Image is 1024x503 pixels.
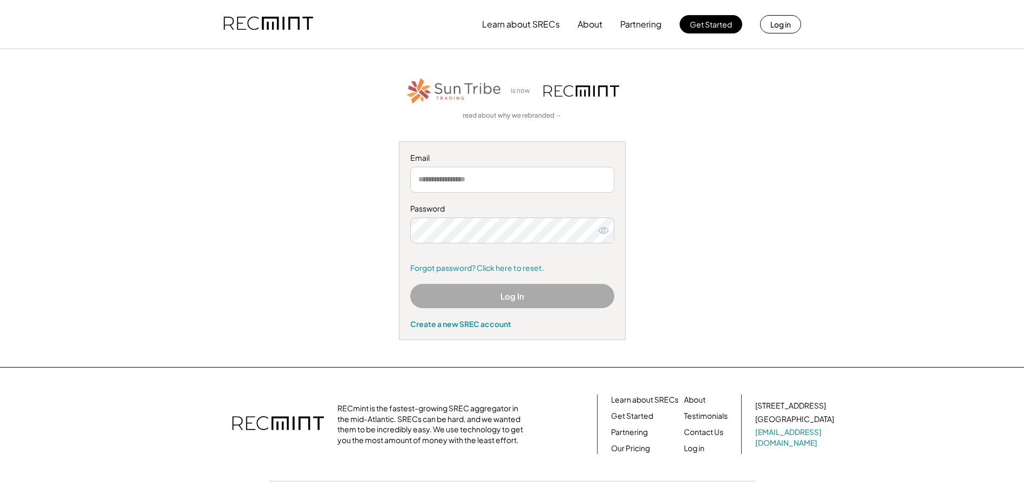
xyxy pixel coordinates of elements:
div: [GEOGRAPHIC_DATA] [755,414,834,425]
div: Password [410,203,614,214]
button: Log in [760,15,801,33]
img: recmint-logotype%403x.png [232,405,324,443]
a: Our Pricing [611,443,650,454]
a: read about why we rebranded → [463,111,562,120]
a: About [684,395,706,405]
img: STT_Horizontal_Logo%2B-%2BColor.png [405,76,503,106]
a: Partnering [611,427,648,438]
button: Partnering [620,13,662,35]
a: Forgot password? Click here to reset. [410,263,614,274]
div: Email [410,153,614,164]
a: [EMAIL_ADDRESS][DOMAIN_NAME] [755,427,836,448]
div: Create a new SREC account [410,319,614,329]
a: Testimonials [684,411,728,422]
button: Learn about SRECs [482,13,560,35]
a: Log in [684,443,704,454]
img: recmint-logotype%403x.png [544,85,619,97]
a: Learn about SRECs [611,395,679,405]
a: Get Started [611,411,653,422]
div: RECmint is the fastest-growing SREC aggregator in the mid-Atlantic. SRECs can be hard, and we wan... [337,403,529,445]
div: is now [508,86,538,96]
img: recmint-logotype%403x.png [223,6,313,43]
button: Log In [410,284,614,308]
a: Contact Us [684,427,723,438]
div: [STREET_ADDRESS] [755,400,826,411]
button: About [578,13,602,35]
button: Get Started [680,15,742,33]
